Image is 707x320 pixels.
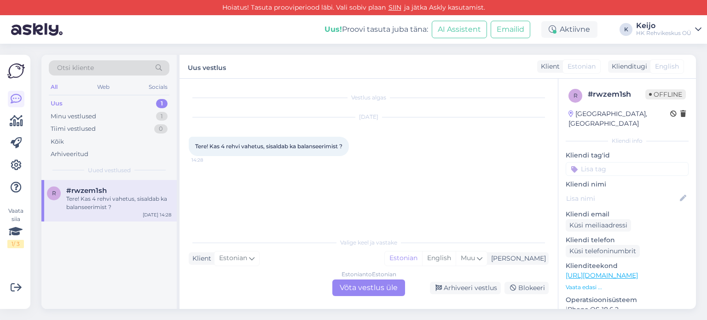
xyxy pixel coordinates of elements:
a: SIIN [386,3,404,12]
div: English [422,251,456,265]
p: Kliendi telefon [566,235,689,245]
div: Klient [537,62,560,71]
div: Keijo [636,22,691,29]
div: [DATE] 14:28 [143,211,171,218]
div: Estonian [385,251,422,265]
label: Uus vestlus [188,60,226,73]
p: Vaata edasi ... [566,283,689,291]
div: 0 [154,124,168,134]
div: Vaata siia [7,207,24,248]
div: [GEOGRAPHIC_DATA], [GEOGRAPHIC_DATA] [568,109,670,128]
div: Aktiivne [541,21,597,38]
div: All [49,81,59,93]
div: Klienditugi [608,62,647,71]
div: HK Rehvikeskus OÜ [636,29,691,37]
div: K [620,23,632,36]
span: Estonian [568,62,596,71]
span: Offline [645,89,686,99]
div: [PERSON_NAME] [487,254,546,263]
img: Askly Logo [7,62,25,80]
div: Kõik [51,137,64,146]
span: Otsi kliente [57,63,94,73]
div: Minu vestlused [51,112,96,121]
div: Blokeeri [504,282,549,294]
div: Kliendi info [566,137,689,145]
div: Proovi tasuta juba täna: [325,24,428,35]
a: KeijoHK Rehvikeskus OÜ [636,22,701,37]
p: Operatsioonisüsteem [566,295,689,305]
div: [DATE] [189,113,549,121]
input: Lisa tag [566,162,689,176]
span: Uued vestlused [88,166,131,175]
p: Kliendi nimi [566,180,689,189]
div: Tere! Kas 4 rehvi vahetus, sisaldab ka balanseerimist ? [66,195,171,211]
div: Valige keel ja vastake [189,239,549,247]
div: Arhiveeritud [51,150,88,159]
div: 1 / 3 [7,240,24,248]
input: Lisa nimi [566,193,678,204]
span: 14:28 [191,157,226,163]
span: Estonian [219,253,247,263]
span: English [655,62,679,71]
div: Estonian to Estonian [342,270,396,279]
span: #rwzem1sh [66,186,107,195]
div: 1 [156,99,168,108]
div: Arhiveeri vestlus [430,282,501,294]
span: r [52,190,56,197]
div: Tiimi vestlused [51,124,96,134]
p: Kliendi email [566,209,689,219]
b: Uus! [325,25,342,34]
span: Tere! Kas 4 rehvi vahetus, sisaldab ka balanseerimist ? [195,143,342,150]
span: r [574,92,578,99]
div: Võta vestlus üle [332,279,405,296]
p: Kliendi tag'id [566,151,689,160]
div: 1 [156,112,168,121]
div: Web [95,81,111,93]
div: Küsi telefoninumbrit [566,245,640,257]
div: # rwzem1sh [588,89,645,100]
div: Vestlus algas [189,93,549,102]
div: Klient [189,254,211,263]
div: Socials [147,81,169,93]
div: Küsi meiliaadressi [566,219,631,232]
p: Klienditeekond [566,261,689,271]
p: iPhone OS 18.6.2 [566,305,689,314]
span: Muu [461,254,475,262]
div: Uus [51,99,63,108]
button: Emailid [491,21,530,38]
a: [URL][DOMAIN_NAME] [566,271,638,279]
button: AI Assistent [432,21,487,38]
